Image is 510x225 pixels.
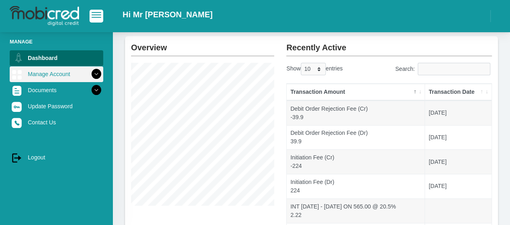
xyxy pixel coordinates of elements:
[395,63,492,75] label: Search:
[418,63,490,75] input: Search:
[425,101,491,125] td: [DATE]
[10,66,103,82] a: Manage Account
[425,84,491,101] th: Transaction Date: activate to sort column ascending
[287,84,425,101] th: Transaction Amount: activate to sort column descending
[131,36,274,52] h2: Overview
[287,101,425,125] td: Debit Order Rejection Fee (Cr) -39.9
[123,10,212,19] h2: Hi Mr [PERSON_NAME]
[10,50,103,66] a: Dashboard
[10,6,79,26] img: logo-mobicred.svg
[10,115,103,130] a: Contact Us
[287,174,425,198] td: Initiation Fee (Dr) 224
[286,63,342,75] label: Show entries
[425,149,491,174] td: [DATE]
[287,125,425,150] td: Debit Order Rejection Fee (Dr) 39.9
[286,36,492,52] h2: Recently Active
[10,150,103,165] a: Logout
[10,83,103,98] a: Documents
[10,38,103,45] li: Manage
[425,125,491,150] td: [DATE]
[287,149,425,174] td: Initiation Fee (Cr) -224
[10,99,103,114] a: Update Password
[287,198,425,223] td: INT [DATE] - [DATE] ON 565.00 @ 20.5% 2.22
[425,174,491,198] td: [DATE]
[301,63,326,75] select: Showentries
